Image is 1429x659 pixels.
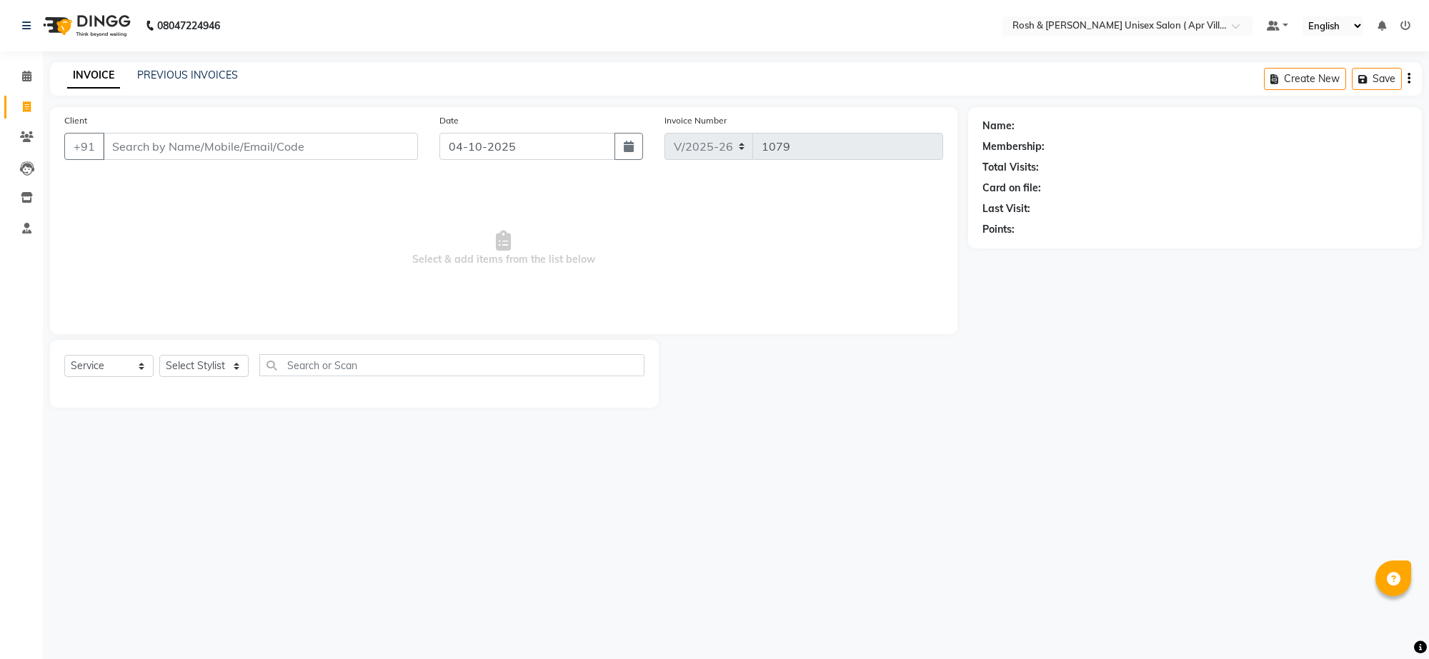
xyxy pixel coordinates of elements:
img: logo [36,6,134,46]
label: Invoice Number [664,114,727,127]
div: Points: [982,222,1015,237]
button: Save [1352,68,1402,90]
div: Last Visit: [982,201,1030,216]
label: Date [439,114,459,127]
div: Name: [982,119,1015,134]
div: Membership: [982,139,1045,154]
input: Search or Scan [259,354,644,376]
a: INVOICE [67,63,120,89]
b: 08047224946 [157,6,220,46]
span: Select & add items from the list below [64,177,943,320]
div: Card on file: [982,181,1041,196]
input: Search by Name/Mobile/Email/Code [103,133,418,160]
button: Create New [1264,68,1346,90]
a: PREVIOUS INVOICES [137,69,238,81]
iframe: chat widget [1369,602,1415,645]
div: Total Visits: [982,160,1039,175]
button: +91 [64,133,104,160]
label: Client [64,114,87,127]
